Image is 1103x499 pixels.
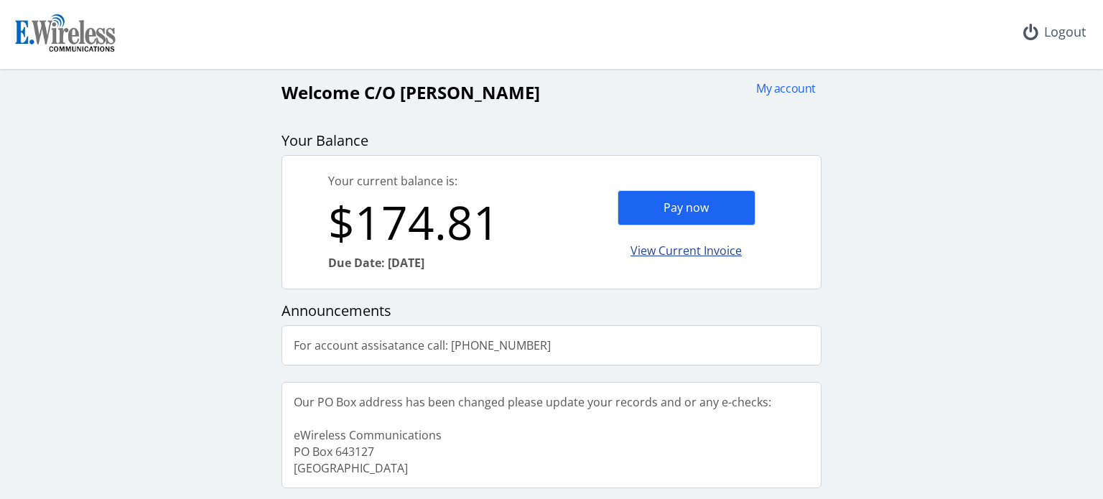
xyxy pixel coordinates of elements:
div: My account [747,80,816,97]
div: Due Date: [DATE] [328,255,551,271]
div: For account assisatance call: [PHONE_NUMBER] [282,326,562,365]
div: $174.81 [328,190,551,255]
div: Pay now [618,190,755,225]
div: View Current Invoice [618,234,755,268]
span: Announcements [281,301,391,320]
span: Your Balance [281,131,368,150]
span: Welcome [281,80,360,104]
div: Our PO Box address has been changed please update your records and or any e-checks: eWireless Com... [282,383,783,488]
div: Your current balance is: [328,173,551,190]
span: C/O [PERSON_NAME] [364,80,540,104]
